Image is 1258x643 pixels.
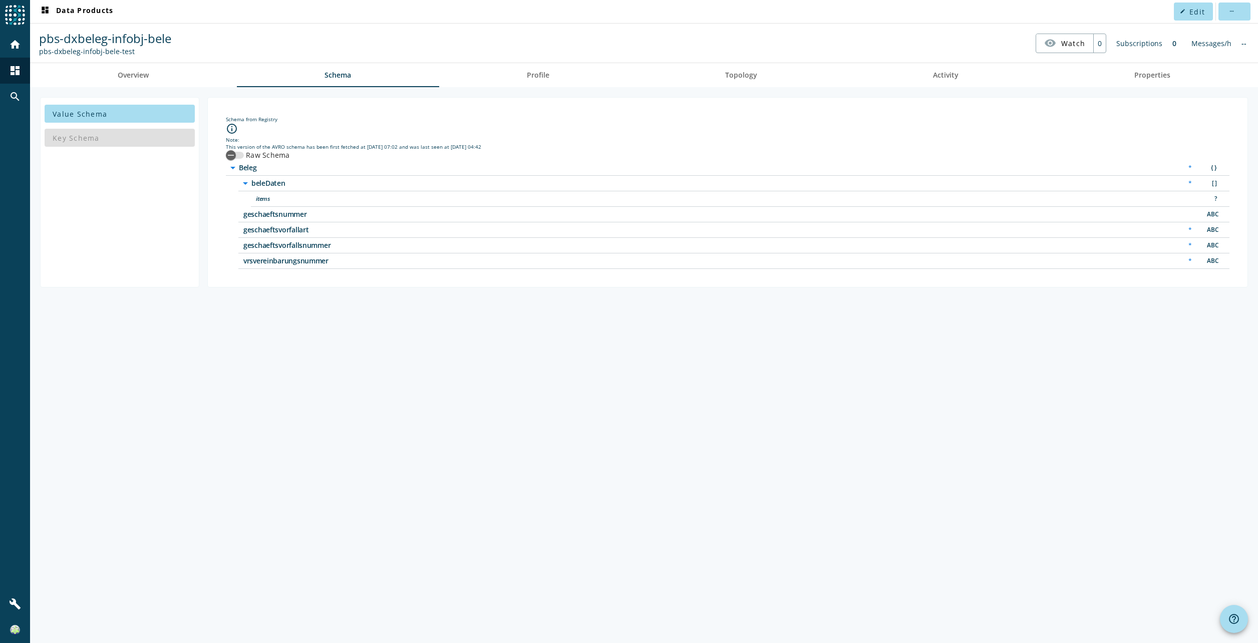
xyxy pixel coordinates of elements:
[39,6,113,18] span: Data Products
[53,109,107,119] span: Value Schema
[226,143,1229,150] div: This version of the AVRO schema has been first fetched at [DATE] 07:02 and was last seen at [DATE...
[1183,178,1197,189] div: Required
[1202,225,1222,235] div: String
[256,195,506,202] span: /beleDaten/items
[226,123,238,135] i: info_outline
[244,150,290,160] label: Raw Schema
[1036,34,1093,52] button: Watch
[1186,34,1236,53] div: Messages/h
[1228,613,1240,625] mat-icon: help_outline
[243,242,494,249] span: /geschaeftsvorfallsnummer
[933,72,959,79] span: Activity
[39,6,51,18] mat-icon: dashboard
[1093,34,1106,53] div: 0
[1061,35,1085,52] span: Watch
[243,257,494,264] span: /vrsvereinbarungsnummer
[39,30,171,47] span: pbs-dxbeleg-infobj-bele
[1167,34,1181,53] div: 0
[1174,3,1213,21] button: Edit
[1202,194,1222,204] div: Unknown
[1202,240,1222,251] div: String
[239,164,489,171] span: /
[1202,256,1222,266] div: String
[9,39,21,51] mat-icon: home
[1180,9,1185,14] mat-icon: edit
[227,162,239,174] i: arrow_drop_down
[239,177,251,189] i: arrow_drop_down
[9,598,21,610] mat-icon: build
[1044,37,1056,49] mat-icon: visibility
[5,5,25,25] img: spoud-logo.svg
[1111,34,1167,53] div: Subscriptions
[527,72,549,79] span: Profile
[39,47,171,56] div: Kafka Topic: pbs-dxbeleg-infobj-bele-test
[1183,225,1197,235] div: Required
[9,65,21,77] mat-icon: dashboard
[9,91,21,103] mat-icon: search
[1183,163,1197,173] div: Required
[1236,34,1251,53] div: No information
[325,72,351,79] span: Schema
[45,105,195,123] button: Value Schema
[725,72,757,79] span: Topology
[1134,72,1170,79] span: Properties
[1202,163,1222,173] div: Object
[243,211,494,218] span: /geschaeftsnummer
[1189,7,1205,17] span: Edit
[251,180,502,187] span: /beleDaten
[10,625,20,635] img: 1018859b7ebc9cc6eb660fe38e0193a6
[118,72,149,79] span: Overview
[243,226,494,233] span: /geschaeftsvorfallart
[1228,9,1234,14] mat-icon: more_horiz
[35,3,117,21] button: Data Products
[1183,256,1197,266] div: Required
[1202,178,1222,189] div: Array
[226,136,1229,143] div: Note:
[1202,209,1222,220] div: String
[226,116,1229,123] div: Schema from Registry
[1183,240,1197,251] div: Required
